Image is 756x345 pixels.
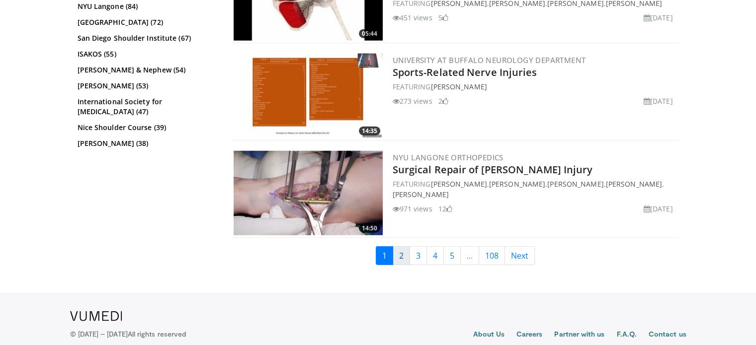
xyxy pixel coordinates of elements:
[78,81,214,91] a: [PERSON_NAME] (53)
[430,82,487,91] a: [PERSON_NAME]
[644,96,673,106] li: [DATE]
[234,54,383,138] img: f444a4ae-93cc-49f9-be0e-2c7a458a2a45.300x170_q85_crop-smart_upscale.jpg
[393,55,586,65] a: University at Buffalo Neurology Department
[393,152,504,162] a: NYU Langone Orthopedics
[234,151,383,235] a: 14:50
[393,246,410,265] a: 2
[393,96,432,106] li: 273 views
[78,1,214,11] a: NYU Langone (84)
[516,329,543,341] a: Careers
[78,138,214,148] a: [PERSON_NAME] (38)
[128,330,186,338] span: All rights reserved
[426,246,444,265] a: 4
[410,246,427,265] a: 3
[78,123,214,133] a: Nice Shoulder Course (39)
[393,12,432,23] li: 451 views
[234,151,383,235] img: b5ce99cf-eebb-4f7e-9227-2879f6be2e5a.jpg.300x170_q85_crop-smart_upscale.jpg
[70,329,186,339] p: © [DATE] – [DATE]
[359,127,380,136] span: 14:35
[606,179,662,189] a: [PERSON_NAME]
[644,12,673,23] li: [DATE]
[359,29,380,38] span: 05:44
[393,179,677,200] div: FEATURING , , , ,
[616,329,636,341] a: F.A.Q.
[430,179,487,189] a: [PERSON_NAME]
[78,49,214,59] a: ISAKOS (55)
[359,224,380,233] span: 14:50
[70,311,122,321] img: VuMedi Logo
[393,81,677,92] div: FEATURING
[393,66,537,79] a: Sports-Related Nerve Injuries
[78,97,214,117] a: International Society for [MEDICAL_DATA] (47)
[473,329,504,341] a: About Us
[393,204,432,214] li: 971 views
[547,179,603,189] a: [PERSON_NAME]
[438,96,448,106] li: 2
[554,329,604,341] a: Partner with us
[234,54,383,138] a: 14:35
[393,190,449,199] a: [PERSON_NAME]
[649,329,686,341] a: Contact us
[78,65,214,75] a: [PERSON_NAME] & Nephew (54)
[489,179,545,189] a: [PERSON_NAME]
[443,246,461,265] a: 5
[438,12,448,23] li: 5
[504,246,535,265] a: Next
[78,33,214,43] a: San Diego Shoulder Institute (67)
[376,246,393,265] a: 1
[232,246,679,265] nav: Search results pages
[78,17,214,27] a: [GEOGRAPHIC_DATA] (72)
[479,246,505,265] a: 108
[644,204,673,214] li: [DATE]
[393,163,593,176] a: Surgical Repair of [PERSON_NAME] Injury
[438,204,452,214] li: 12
